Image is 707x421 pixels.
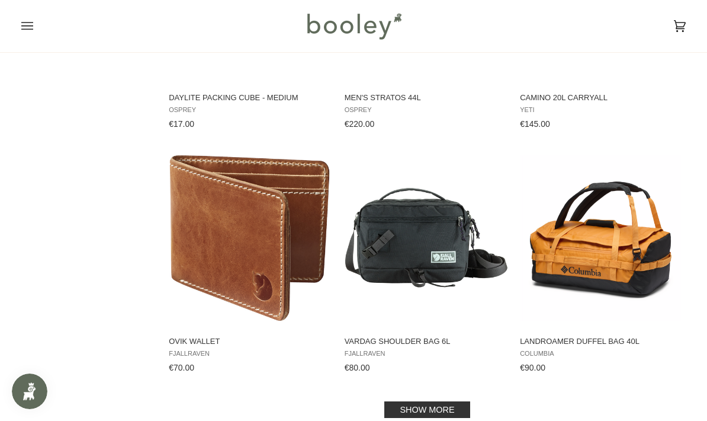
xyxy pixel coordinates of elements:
span: Fjallraven [345,350,506,358]
img: Booley [302,9,406,43]
img: Fjallraven Vardag Shoulder Bag 6L Coal Black - Booley Galway [343,155,508,321]
span: €80.00 [345,363,370,372]
img: Fjallraven Ovik Wallet Leather Cognac - Booley Galway [167,155,332,321]
span: Men's Stratos 44L [345,93,506,103]
span: Landroamer Duffel Bag 40L [520,336,682,347]
span: €220.00 [345,119,375,129]
span: €145.00 [520,119,550,129]
span: Osprey [169,106,330,114]
a: Landroamer Duffel Bag 40L [518,149,683,377]
a: Show more [384,401,470,418]
span: Daylite Packing Cube - Medium [169,93,330,103]
a: Ovik Wallet [167,149,332,377]
span: €17.00 [169,119,194,129]
a: Vardag Shoulder Bag 6L [343,149,508,377]
div: Pagination [169,405,686,414]
span: YETI [520,106,682,114]
span: €70.00 [169,363,194,372]
span: Osprey [345,106,506,114]
span: Fjallraven [169,350,330,358]
span: €90.00 [520,363,545,372]
img: Columbia Landroamer Duffel Bag 40L Sunstone / Shark - Booley Galway [518,155,683,321]
iframe: Button to open loyalty program pop-up [12,374,47,409]
span: Camino 20L Carryall [520,93,682,103]
span: Columbia [520,350,682,358]
span: Ovik Wallet [169,336,330,347]
span: Vardag Shoulder Bag 6L [345,336,506,347]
